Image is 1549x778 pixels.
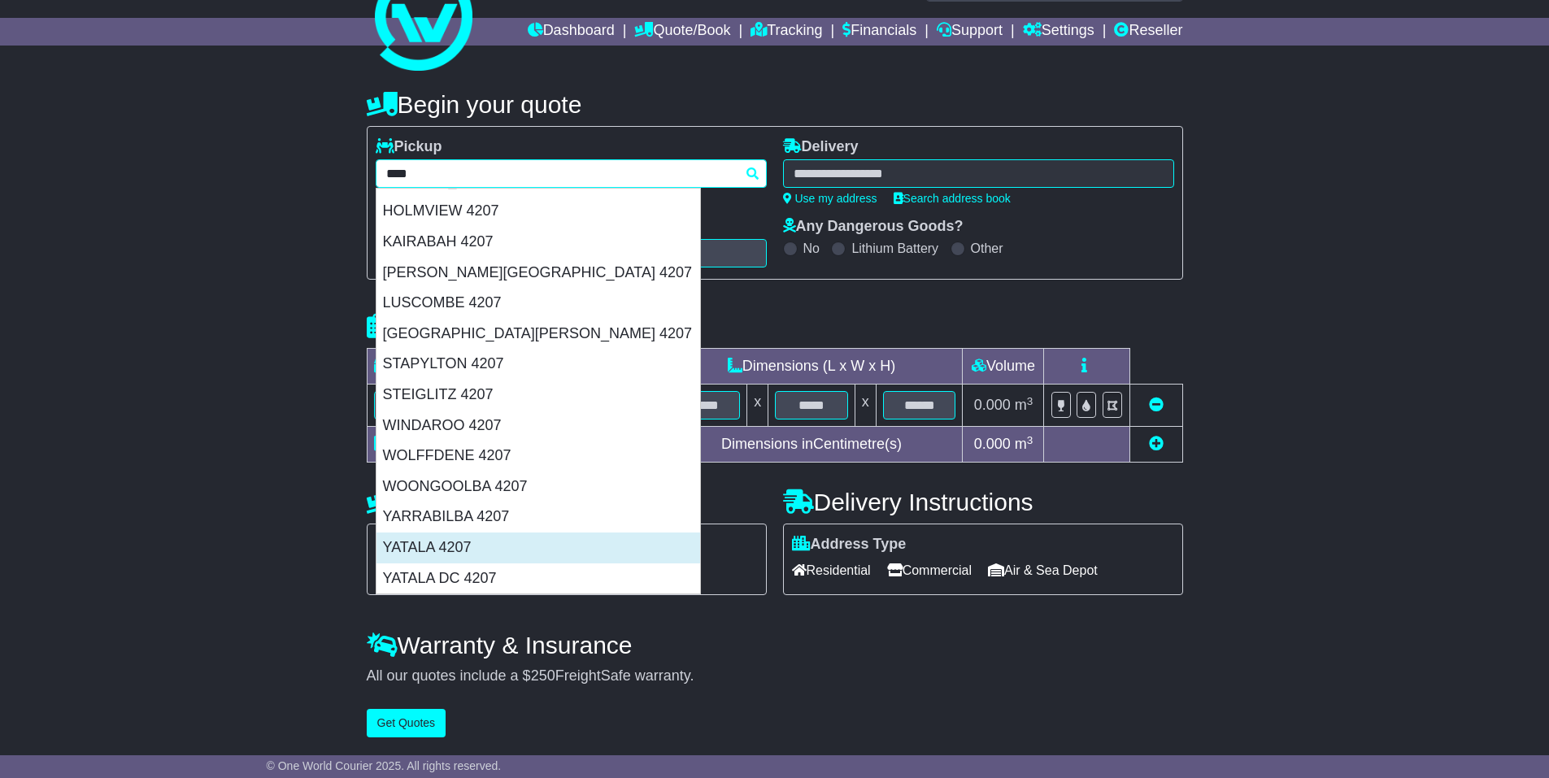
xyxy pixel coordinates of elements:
a: Quote/Book [634,18,730,46]
a: Add new item [1149,436,1164,452]
div: WINDAROO 4207 [376,411,700,441]
h4: Delivery Instructions [783,489,1183,515]
div: KAIRABAH 4207 [376,227,700,258]
span: 0.000 [974,436,1011,452]
span: © One World Courier 2025. All rights reserved. [267,759,502,772]
td: Total [367,427,503,463]
span: Air & Sea Depot [988,558,1098,583]
div: YARRABILBA 4207 [376,502,700,532]
sup: 3 [1027,434,1033,446]
a: Settings [1023,18,1094,46]
span: Commercial [887,558,972,583]
div: LUSCOMBE 4207 [376,288,700,319]
h4: Pickup Instructions [367,489,767,515]
label: Pickup [376,138,442,156]
a: Remove this item [1149,397,1164,413]
a: Search address book [894,192,1011,205]
td: Type [367,349,503,385]
span: 250 [531,667,555,684]
label: Lithium Battery [851,241,938,256]
span: Residential [792,558,871,583]
div: [PERSON_NAME][GEOGRAPHIC_DATA] 4207 [376,258,700,289]
div: YATALA 4207 [376,532,700,563]
td: x [747,385,768,427]
td: Dimensions (L x W x H) [660,349,963,385]
h4: Begin your quote [367,91,1183,118]
a: Tracking [751,18,822,46]
td: x [855,385,876,427]
div: HOLMVIEW 4207 [376,196,700,227]
span: m [1015,436,1033,452]
typeahead: Please provide city [376,159,767,188]
div: YATALA DC 4207 [376,563,700,594]
label: Other [971,241,1003,256]
h4: Package details | [367,313,571,340]
a: Dashboard [528,18,615,46]
div: WOLFFDENE 4207 [376,441,700,472]
span: 0.000 [974,397,1011,413]
label: Delivery [783,138,859,156]
sup: 3 [1027,395,1033,407]
a: Financials [842,18,916,46]
a: Support [937,18,1003,46]
a: Use my address [783,192,877,205]
button: Get Quotes [367,709,446,737]
span: m [1015,397,1033,413]
div: STEIGLITZ 4207 [376,380,700,411]
label: Address Type [792,536,907,554]
td: Dimensions in Centimetre(s) [660,427,963,463]
a: Reseller [1114,18,1182,46]
td: Volume [963,349,1044,385]
div: All our quotes include a $ FreightSafe warranty. [367,667,1183,685]
div: [GEOGRAPHIC_DATA][PERSON_NAME] 4207 [376,319,700,350]
h4: Warranty & Insurance [367,632,1183,658]
label: No [803,241,820,256]
div: WOONGOOLBA 4207 [376,472,700,502]
label: Any Dangerous Goods? [783,218,964,236]
div: STAPYLTON 4207 [376,349,700,380]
